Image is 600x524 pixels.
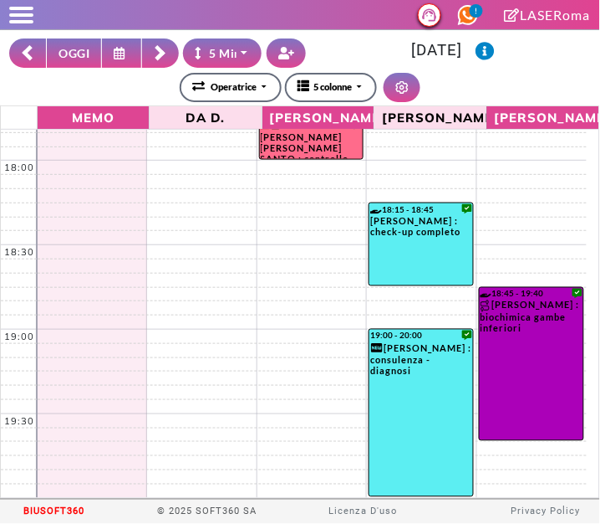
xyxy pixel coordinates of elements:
[481,301,492,312] img: PERCORSO
[481,300,582,339] div: [PERSON_NAME] : biochimica gambe inferiori
[42,108,145,126] span: Memo
[370,342,384,355] i: Categoria cliente: Nuovo
[1,246,38,258] div: 18:30
[316,41,591,60] h3: [DATE]
[195,44,257,62] div: 5 Minuti
[1,331,38,342] div: 19:00
[511,506,581,517] a: Privacy Policy
[505,7,591,23] a: LASERoma
[1,415,38,427] div: 19:30
[505,8,521,22] i: Clicca per andare alla pagina di firma
[328,506,397,517] a: Licenza D'uso
[370,342,471,381] div: [PERSON_NAME] : consulenza - diagnosi
[267,108,370,126] span: [PERSON_NAME]..
[379,108,482,126] span: [PERSON_NAME]
[46,39,102,68] button: OGGI
[154,108,257,126] span: Da D.
[481,289,582,299] div: 18:45 - 19:40
[370,204,471,214] div: 18:15 - 18:45
[491,108,595,126] span: [PERSON_NAME]
[1,162,38,173] div: 18:00
[370,215,471,242] div: [PERSON_NAME] : check-up completo
[267,39,307,68] button: Crea nuovo contatto rapido
[370,331,471,341] div: 19:00 - 20:00
[261,131,362,159] div: [PERSON_NAME] [PERSON_NAME] SANTO : controllo gambe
